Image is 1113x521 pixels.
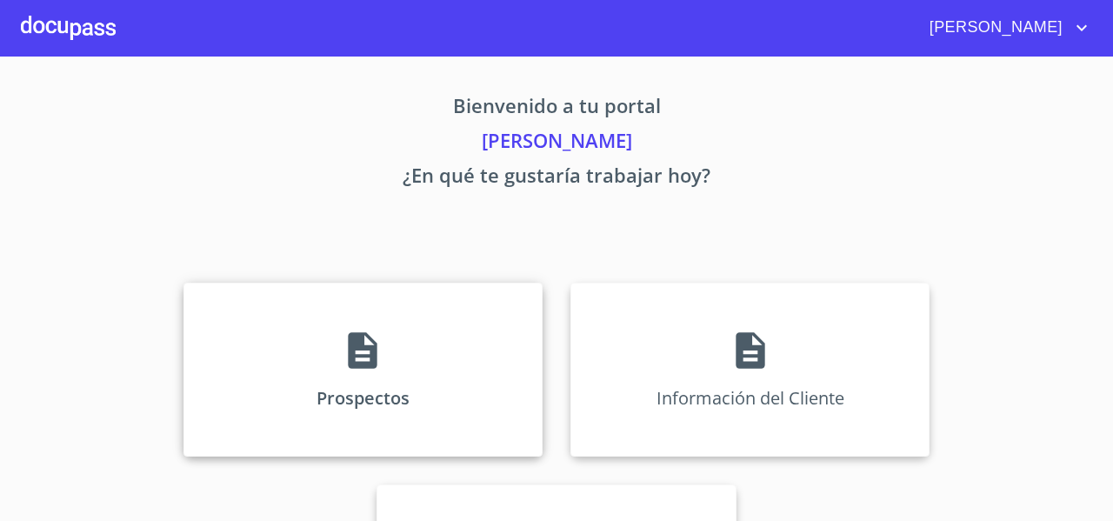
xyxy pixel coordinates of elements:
[317,386,410,410] p: Prospectos
[916,14,1092,42] button: account of current user
[21,161,1092,196] p: ¿En qué te gustaría trabajar hoy?
[916,14,1071,42] span: [PERSON_NAME]
[21,91,1092,126] p: Bienvenido a tu portal
[656,386,844,410] p: Información del Cliente
[21,126,1092,161] p: [PERSON_NAME]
